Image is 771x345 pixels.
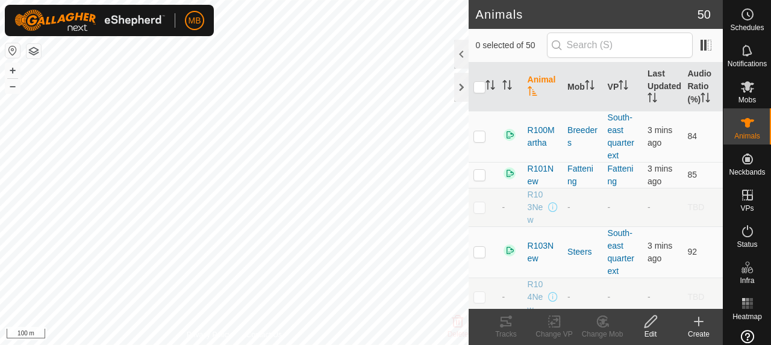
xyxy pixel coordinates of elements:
span: TBD [687,292,704,302]
div: - [567,201,598,214]
span: 85 [687,170,697,179]
div: Change Mob [578,329,626,340]
a: Contact Us [246,329,281,340]
th: Animal [523,63,563,111]
p-sorticon: Activate to sort [528,88,537,98]
span: 0 selected of 50 [476,39,547,52]
a: South-east quarter ext [608,113,634,160]
div: Change VP [530,329,578,340]
span: R101New [528,163,558,188]
span: 84 [687,131,697,141]
span: Status [737,241,757,248]
span: R104New [528,278,546,316]
img: returning on [502,243,517,258]
span: VPs [740,205,754,212]
span: Animals [734,132,760,140]
th: Mob [563,63,602,111]
span: 8 Oct 2025, 5:03 pm [648,125,672,148]
p-sorticon: Activate to sort [619,82,628,92]
img: returning on [502,166,517,181]
span: - [648,202,651,212]
span: Infra [740,277,754,284]
span: - [648,292,651,302]
app-display-virtual-paddock-transition: - [608,292,611,302]
button: Map Layers [27,44,41,58]
div: Create [675,329,723,340]
div: Edit [626,329,675,340]
span: 8 Oct 2025, 5:03 pm [648,241,672,263]
th: VP [603,63,643,111]
span: R103New [528,240,558,265]
h2: Animals [476,7,698,22]
th: Audio Ratio (%) [682,63,723,111]
div: Fattening [567,163,598,188]
span: R103New [528,188,546,226]
div: Steers [567,246,598,258]
p-sorticon: Activate to sort [485,82,495,92]
span: - [502,292,505,302]
span: TBD [687,202,704,212]
img: returning on [502,128,517,142]
div: Breeders [567,124,598,149]
div: - [567,291,598,303]
p-sorticon: Activate to sort [648,95,657,104]
span: Schedules [730,24,764,31]
button: Reset Map [5,43,20,58]
img: Gallagher Logo [14,10,165,31]
span: Heatmap [732,313,762,320]
p-sorticon: Activate to sort [585,82,595,92]
span: 92 [687,247,697,256]
p-sorticon: Activate to sort [701,95,710,104]
span: - [502,202,505,212]
span: 8 Oct 2025, 5:03 pm [648,164,672,186]
span: Mobs [738,96,756,104]
a: South-east quarter ext [608,228,634,276]
a: Privacy Policy [187,329,232,340]
span: MB [189,14,201,27]
span: R100Martha [528,124,558,149]
span: 50 [698,5,711,23]
span: Notifications [728,60,767,67]
th: Last Updated [643,63,682,111]
input: Search (S) [547,33,693,58]
p-sorticon: Activate to sort [502,82,512,92]
button: – [5,79,20,93]
span: Neckbands [729,169,765,176]
div: Tracks [482,329,530,340]
a: Fattening [608,164,634,186]
button: + [5,63,20,78]
app-display-virtual-paddock-transition: - [608,202,611,212]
